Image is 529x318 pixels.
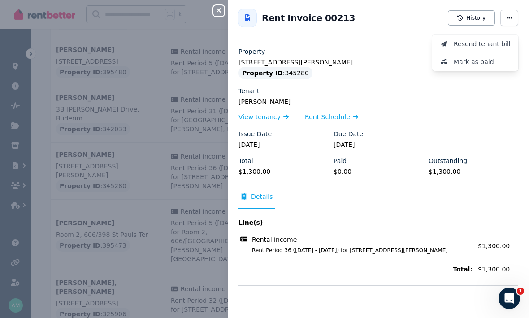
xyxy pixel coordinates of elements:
span: $1,300.00 [478,242,510,249]
legend: [PERSON_NAME] [238,97,518,106]
span: Resend tenant bill [454,39,511,49]
label: Issue Date [238,129,272,138]
legend: [DATE] [238,140,328,149]
span: Rental income [252,235,297,244]
span: Rent Schedule [305,112,350,121]
span: Mark as paid [454,56,511,67]
span: Details [251,192,273,201]
span: View tenancy [238,112,281,121]
legend: $0.00 [334,167,423,176]
label: Due Date [334,129,363,138]
div: : 345280 [238,67,312,79]
legend: [STREET_ADDRESS][PERSON_NAME] [238,58,518,67]
button: Resend tenant bill [432,35,518,53]
span: Rent Period 36 ([DATE] - [DATE]) for [STREET_ADDRESS][PERSON_NAME] [241,247,473,254]
legend: $1,300.00 [429,167,518,176]
label: Outstanding [429,156,467,165]
nav: Tabs [238,192,518,209]
span: Line(s) [238,218,473,227]
label: Property [238,47,265,56]
span: Property ID [242,69,283,77]
legend: $1,300.00 [238,167,328,176]
button: Mark as paid [432,53,518,71]
span: $1,300.00 [478,265,518,274]
legend: [DATE] [334,140,423,149]
label: Tenant [238,86,260,95]
iframe: Intercom live chat [499,288,520,309]
span: 1 [517,288,524,295]
button: History [448,10,495,26]
h2: Rent Invoice 00213 [262,12,355,24]
span: Total: [238,265,473,274]
label: Paid [334,156,347,165]
label: Total [238,156,253,165]
a: Rent Schedule [305,112,358,121]
a: View tenancy [238,112,289,121]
